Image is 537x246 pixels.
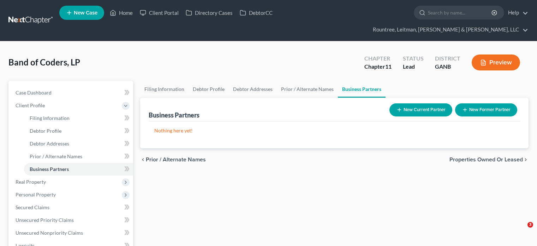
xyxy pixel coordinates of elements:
[435,63,460,71] div: GANB
[455,103,517,116] button: New Former Partner
[277,81,338,98] a: Prior / Alternate Names
[10,86,133,99] a: Case Dashboard
[16,102,45,108] span: Client Profile
[472,55,520,70] button: Preview
[140,81,189,98] a: Filing Information
[449,157,529,162] button: Properties Owned or Leased chevron_right
[146,157,206,162] span: Prior / Alternate Names
[24,163,133,176] a: Business Partners
[140,157,146,162] i: chevron_left
[8,57,80,67] span: Band of Coders, LP
[16,230,83,236] span: Unsecured Nonpriority Claims
[435,55,460,63] div: District
[527,222,533,228] span: 3
[369,23,528,36] a: Rountree, Leitman, [PERSON_NAME] & [PERSON_NAME], LLC
[106,6,136,19] a: Home
[403,63,424,71] div: Lead
[30,166,69,172] span: Business Partners
[154,127,514,134] p: Nothing here yet!
[10,214,133,227] a: Unsecured Priority Claims
[10,227,133,239] a: Unsecured Nonpriority Claims
[24,137,133,150] a: Debtor Addresses
[30,128,61,134] span: Debtor Profile
[182,6,236,19] a: Directory Cases
[16,204,49,210] span: Secured Claims
[364,55,392,63] div: Chapter
[338,81,386,98] a: Business Partners
[136,6,182,19] a: Client Portal
[505,6,528,19] a: Help
[513,222,530,239] iframe: Intercom live chat
[523,157,529,162] i: chevron_right
[428,6,493,19] input: Search by name...
[449,157,523,162] span: Properties Owned or Leased
[30,141,69,147] span: Debtor Addresses
[10,201,133,214] a: Secured Claims
[149,111,199,119] div: Business Partners
[24,112,133,125] a: Filing Information
[229,81,277,98] a: Debtor Addresses
[24,125,133,137] a: Debtor Profile
[24,150,133,163] a: Prior / Alternate Names
[16,191,56,198] span: Personal Property
[30,115,70,121] span: Filing Information
[385,63,392,70] span: 11
[389,103,452,116] button: New Current Partner
[16,90,52,96] span: Case Dashboard
[236,6,276,19] a: DebtorCC
[140,157,206,162] button: chevron_left Prior / Alternate Names
[189,81,229,98] a: Debtor Profile
[30,153,82,159] span: Prior / Alternate Names
[74,10,97,16] span: New Case
[16,217,74,223] span: Unsecured Priority Claims
[364,63,392,71] div: Chapter
[403,55,424,63] div: Status
[16,179,46,185] span: Real Property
